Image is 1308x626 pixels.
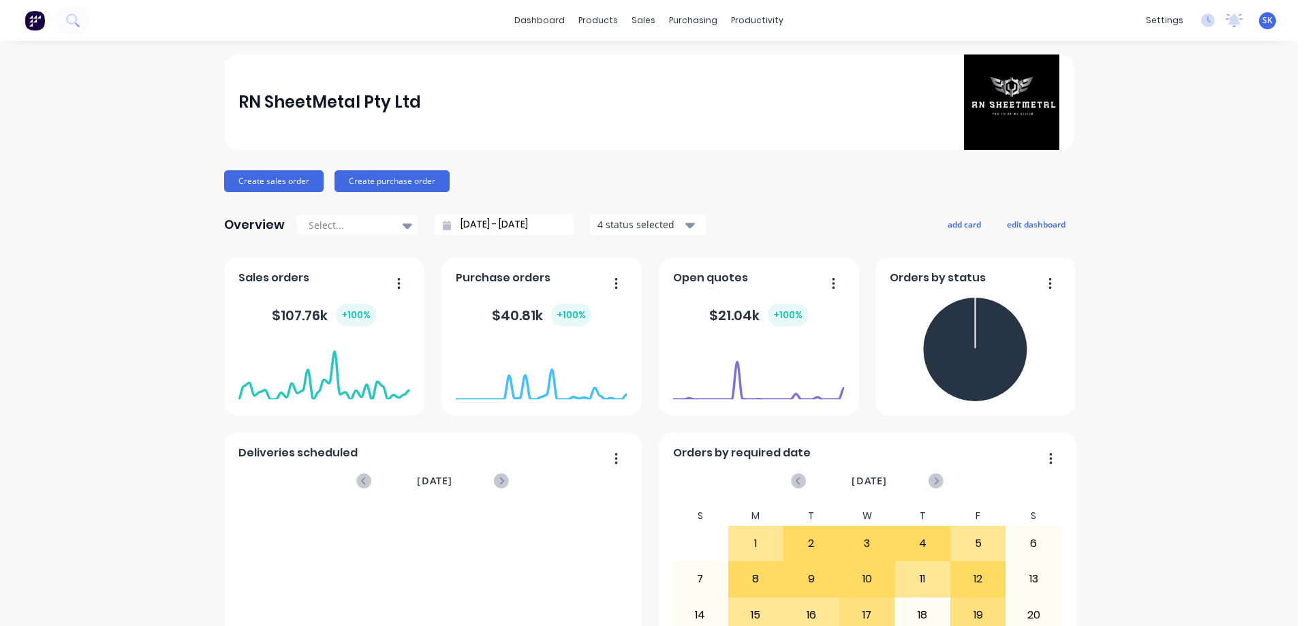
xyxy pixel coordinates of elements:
div: 12 [951,562,1006,596]
span: Open quotes [673,270,748,286]
button: 4 status selected [590,215,706,235]
div: M [728,506,784,526]
div: 13 [1006,562,1061,596]
div: + 100 % [551,304,591,326]
div: S [1006,506,1061,526]
span: SK [1262,14,1273,27]
div: + 100 % [336,304,376,326]
div: T [783,506,839,526]
span: [DATE] [852,473,887,488]
div: purchasing [662,10,724,31]
div: F [950,506,1006,526]
button: Create purchase order [334,170,450,192]
button: edit dashboard [998,215,1074,233]
div: T [894,506,950,526]
div: $ 21.04k [709,304,808,326]
div: + 100 % [768,304,808,326]
div: 2 [784,527,839,561]
button: add card [939,215,990,233]
div: 4 status selected [597,217,683,232]
img: Factory [25,10,45,31]
div: 7 [673,562,728,596]
span: Orders by required date [673,445,811,461]
div: 4 [895,527,950,561]
button: Create sales order [224,170,324,192]
div: W [839,506,895,526]
div: RN SheetMetal Pty Ltd [238,89,421,116]
span: Purchase orders [456,270,550,286]
div: 8 [729,562,783,596]
div: 10 [840,562,894,596]
div: S [672,506,728,526]
div: products [572,10,625,31]
div: 11 [895,562,950,596]
span: Orders by status [890,270,986,286]
img: RN SheetMetal Pty Ltd [964,54,1059,150]
span: Sales orders [238,270,309,286]
div: sales [625,10,662,31]
span: [DATE] [417,473,452,488]
div: 1 [729,527,783,561]
div: Overview [224,211,285,238]
div: $ 40.81k [492,304,591,326]
div: settings [1139,10,1190,31]
div: 9 [784,562,839,596]
div: 3 [840,527,894,561]
div: productivity [724,10,790,31]
a: dashboard [508,10,572,31]
div: $ 107.76k [272,304,376,326]
div: 6 [1006,527,1061,561]
div: 5 [951,527,1006,561]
